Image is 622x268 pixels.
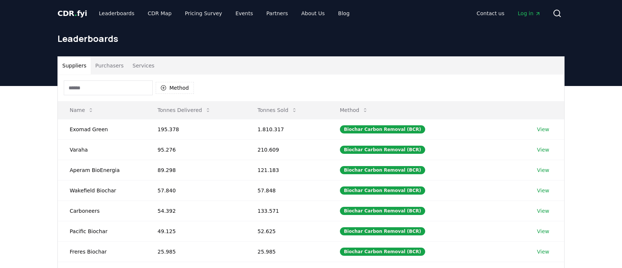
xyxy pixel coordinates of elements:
[58,160,146,180] td: Aperam BioEnergia
[58,139,146,160] td: Varaha
[128,57,159,75] button: Services
[518,10,541,17] span: Log in
[340,207,425,215] div: Biochar Carbon Removal (BCR)
[75,9,77,18] span: .
[156,82,194,94] button: Method
[537,248,549,255] a: View
[229,7,259,20] a: Events
[334,103,374,118] button: Method
[246,180,328,201] td: 57.848
[57,9,87,18] span: CDR fyi
[340,146,425,154] div: Biochar Carbon Removal (BCR)
[340,248,425,256] div: Biochar Carbon Removal (BCR)
[146,139,246,160] td: 95.276
[537,166,549,174] a: View
[246,241,328,262] td: 25.985
[340,166,425,174] div: Biochar Carbon Removal (BCR)
[146,201,246,221] td: 54.392
[246,119,328,139] td: 1.810.317
[58,119,146,139] td: Exomad Green
[537,146,549,153] a: View
[58,201,146,221] td: Carboneers
[261,7,294,20] a: Partners
[152,103,217,118] button: Tonnes Delivered
[93,7,355,20] nav: Main
[471,7,547,20] nav: Main
[246,201,328,221] td: 133.571
[146,119,246,139] td: 195.378
[471,7,510,20] a: Contact us
[58,241,146,262] td: Freres Biochar
[58,180,146,201] td: Wakefield Biochar
[57,8,87,19] a: CDR.fyi
[252,103,303,118] button: Tonnes Sold
[57,33,565,44] h1: Leaderboards
[91,57,128,75] button: Purchasers
[179,7,228,20] a: Pricing Survey
[537,207,549,215] a: View
[142,7,178,20] a: CDR Map
[246,221,328,241] td: 52.625
[512,7,547,20] a: Log in
[93,7,140,20] a: Leaderboards
[146,221,246,241] td: 49.125
[537,187,549,194] a: View
[64,103,100,118] button: Name
[537,228,549,235] a: View
[146,180,246,201] td: 57.840
[246,160,328,180] td: 121.183
[246,139,328,160] td: 210.609
[58,57,91,75] button: Suppliers
[146,241,246,262] td: 25.985
[146,160,246,180] td: 89.298
[340,125,425,133] div: Biochar Carbon Removal (BCR)
[340,186,425,195] div: Biochar Carbon Removal (BCR)
[340,227,425,235] div: Biochar Carbon Removal (BCR)
[537,126,549,133] a: View
[58,221,146,241] td: Pacific Biochar
[332,7,355,20] a: Blog
[295,7,331,20] a: About Us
